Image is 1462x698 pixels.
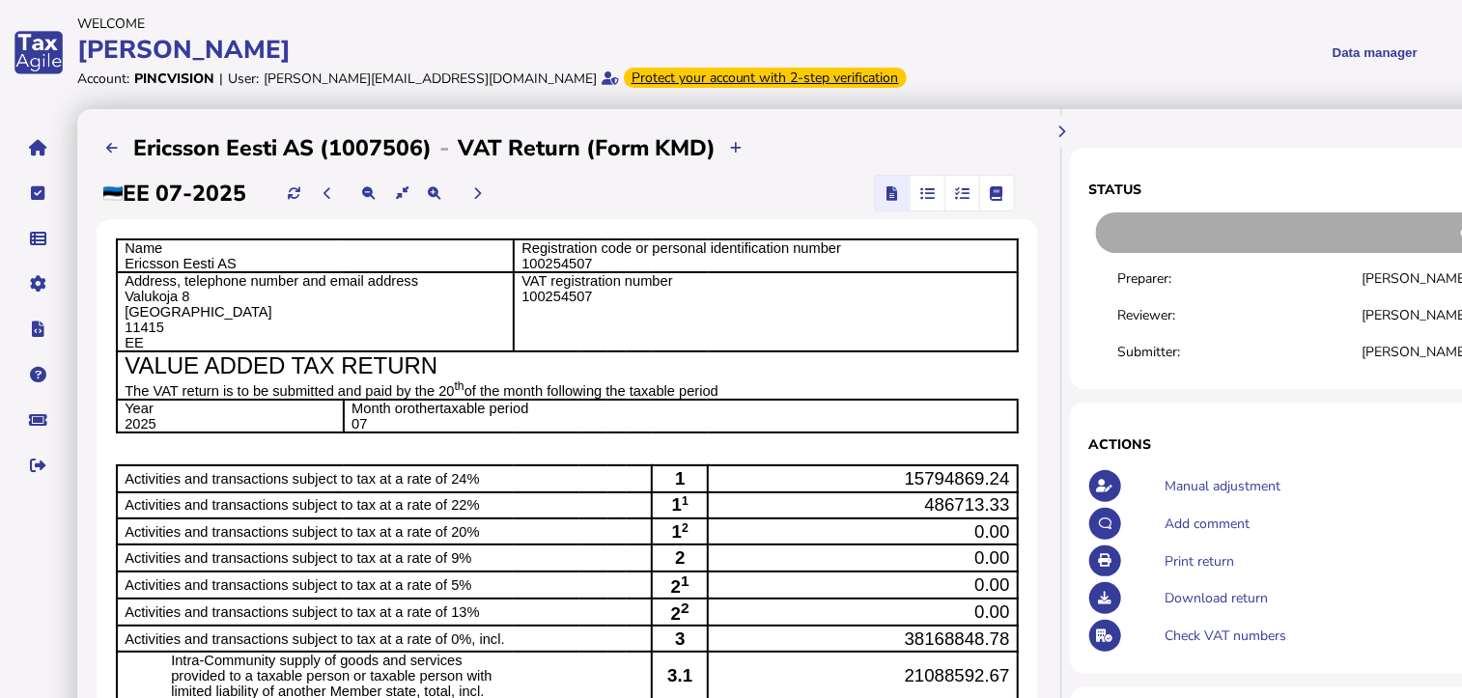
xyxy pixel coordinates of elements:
div: Account: [77,70,129,88]
span: 0.00 [974,574,1009,595]
p: 11415 [125,320,506,335]
button: Data manager [18,218,59,259]
div: | [219,70,223,88]
div: From Oct 1, 2025, 2-step verification will be required to login. Set it up now... [624,68,907,88]
button: Home [18,127,59,168]
p: Registration code or personal identification number [521,240,1009,256]
p: VAT registration number [521,273,1009,289]
i: Email verified [602,71,619,85]
span: Ericsson Eesti AS [125,256,237,271]
div: Pincvision [134,70,214,88]
button: Reset the return view [386,178,418,209]
p: 2025 [125,416,336,432]
div: Welcome [77,14,955,33]
mat-button-toggle: Return view [875,176,910,210]
button: Sign out [18,445,59,486]
button: Make the return view smaller [353,178,385,209]
sup: 1 [681,572,689,589]
i: Data manager [31,238,47,239]
div: Submitter: [1118,343,1363,361]
span: 0.00 [974,521,1009,542]
p: Valukoja 8 [125,289,506,304]
sup: 2 [682,521,689,535]
p: Activities and transactions subject to tax at a rate of 22% [125,497,507,513]
button: Help pages [18,354,59,395]
h2: VAT Return (Form KMD) [458,133,716,163]
button: Developer hub links [18,309,59,349]
img: ee.png [103,186,123,201]
button: Previous period [312,178,344,209]
p: Activities and transactions subject to tax at a rate of 5% [125,577,507,593]
span: 1 [672,494,682,515]
span: 1 [672,521,682,542]
button: Filing calendar - month view [97,132,128,164]
button: Refresh data for current period [278,178,310,209]
button: Manage settings [18,264,59,304]
div: Reviewer: [1118,306,1363,324]
span: VALUE ADDED TAX RETURN [125,352,437,378]
p: 100254507 [521,289,1009,304]
div: Preparer: [1118,269,1363,288]
span: 3.1 [667,665,692,685]
span: 486713.33 [924,494,1009,515]
span: 3 [675,628,685,649]
p: Year [125,401,336,416]
button: Make the return view larger [418,178,450,209]
span: 2 [671,603,689,624]
p: Month or taxable period [351,401,1009,416]
sup: th [455,379,464,393]
button: Next period [462,178,493,209]
span: 0.00 [974,547,1009,568]
mat-button-toggle: Reconcilliation view by tax code [944,176,979,210]
button: Check VAT numbers on return. [1089,620,1121,652]
p: The VAT return is to be submitted and paid by the 20 of the month following the taxable period [125,379,1010,399]
p: 07 [351,416,1009,432]
button: Open printable view of return. [1089,545,1121,577]
h2: EE 07-2025 [103,179,246,209]
mat-button-toggle: Reconcilliation view by document [910,176,944,210]
sup: 2 [681,600,689,616]
button: Upload transactions [720,132,752,164]
p: Address, telephone number and email address [125,273,506,289]
span: 15794869.24 [905,468,1010,489]
button: Make an adjustment to this return. [1089,470,1121,502]
button: Raise a support ticket [18,400,59,440]
p: Name [125,240,506,256]
p: 100254507 [521,256,1009,271]
p: EE [125,335,506,350]
h2: Ericsson Eesti AS (1007506) [133,133,432,163]
p: Activities and transactions subject to tax at a rate of 9% [125,550,507,566]
p: [GEOGRAPHIC_DATA] [125,304,506,320]
p: Activities and transactions subject to tax at a rate of 20% [125,524,507,540]
span: 2 [675,547,685,568]
div: [PERSON_NAME] [77,33,955,67]
button: Shows a dropdown of Data manager options [1314,29,1436,76]
span: 38168848.78 [905,628,1010,649]
p: Activities and transactions subject to tax at a rate of 13% [125,604,507,620]
button: Make a comment in the activity log. [1089,508,1121,540]
p: Activities and transactions subject to tax at a rate of 24% [125,471,507,487]
span: 21088592.67 [905,665,1010,685]
div: [PERSON_NAME][EMAIL_ADDRESS][DOMAIN_NAME] [264,70,597,88]
span: other [408,401,439,416]
button: Tasks [18,173,59,213]
p: Activities and transactions subject to tax at a rate of 0%, incl. [125,631,507,647]
button: Download return [1089,582,1121,614]
div: - [432,132,458,163]
span: 0.00 [974,601,1009,622]
div: User: [228,70,259,88]
span: 1 [675,468,685,489]
sup: 1 [682,494,689,508]
mat-button-toggle: Ledger [979,176,1014,210]
span: 2 [671,576,689,597]
button: Hide [1046,116,1078,148]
